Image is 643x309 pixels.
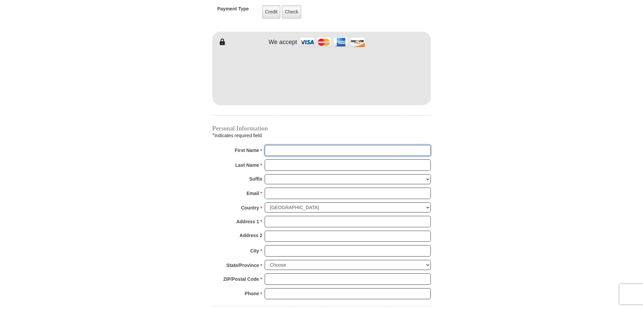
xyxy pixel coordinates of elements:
[245,289,259,298] strong: Phone
[282,5,301,19] label: Check
[249,174,262,184] strong: Suffix
[226,261,259,270] strong: State/Province
[236,217,259,226] strong: Address 1
[299,35,366,49] img: credit cards accepted
[235,146,259,155] strong: First Name
[250,246,259,256] strong: City
[241,203,259,213] strong: Country
[239,231,262,240] strong: Address 2
[235,160,259,170] strong: Last Name
[212,131,431,140] div: Indicates required field
[223,274,259,284] strong: ZIP/Postal Code
[247,189,259,198] strong: Email
[212,126,431,131] h4: Personal Information
[262,5,280,19] label: Credit
[269,39,297,46] h4: We accept
[217,6,249,15] h5: Payment Type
